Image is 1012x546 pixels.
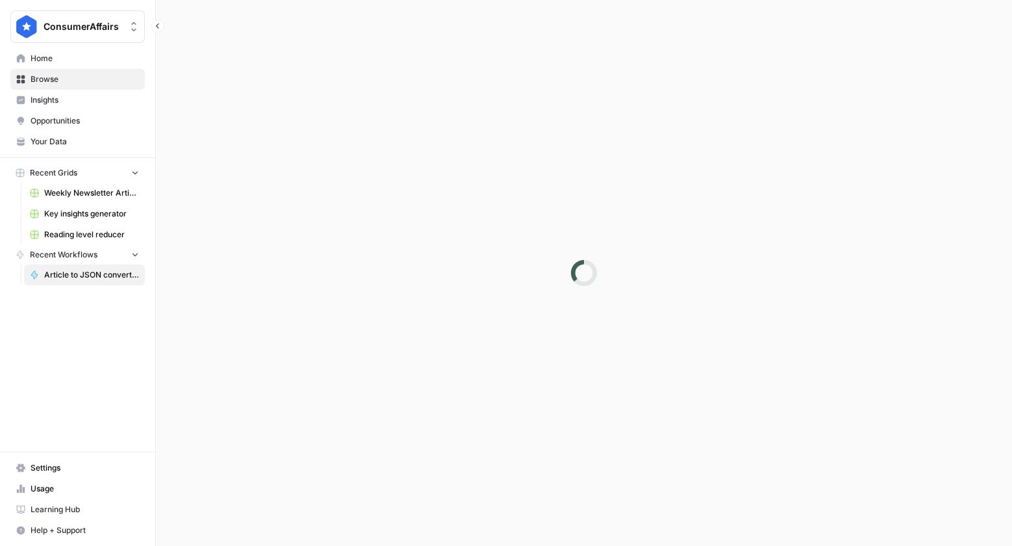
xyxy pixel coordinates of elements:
[10,69,145,90] a: Browse
[10,90,145,110] a: Insights
[31,525,139,536] span: Help + Support
[10,458,145,478] a: Settings
[24,203,145,224] a: Key insights generator
[10,10,145,43] button: Workspace: ConsumerAffairs
[10,520,145,541] button: Help + Support
[44,187,139,199] span: Weekly Newsletter Articles - Paid Search
[10,131,145,152] a: Your Data
[10,110,145,131] a: Opportunities
[31,136,139,148] span: Your Data
[44,229,139,240] span: Reading level reducer
[30,249,97,261] span: Recent Workflows
[31,73,139,85] span: Browse
[10,478,145,499] a: Usage
[44,269,139,281] span: Article to JSON converter (BG)
[31,94,139,106] span: Insights
[31,53,139,64] span: Home
[24,265,145,285] a: Article to JSON converter (BG)
[24,224,145,245] a: Reading level reducer
[44,20,122,33] span: ConsumerAffairs
[24,183,145,203] a: Weekly Newsletter Articles - Paid Search
[31,462,139,474] span: Settings
[31,483,139,495] span: Usage
[10,245,145,265] button: Recent Workflows
[10,163,145,183] button: Recent Grids
[31,504,139,515] span: Learning Hub
[31,115,139,127] span: Opportunities
[15,15,38,38] img: ConsumerAffairs Logo
[10,499,145,520] a: Learning Hub
[30,167,77,179] span: Recent Grids
[10,48,145,69] a: Home
[44,208,139,220] span: Key insights generator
